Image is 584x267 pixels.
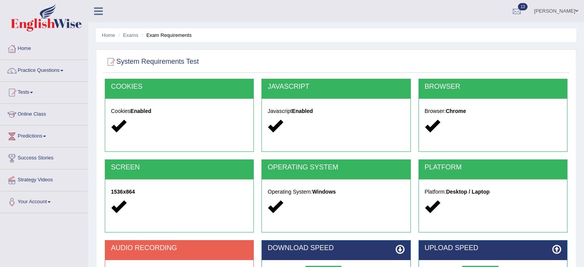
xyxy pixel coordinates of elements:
[0,104,88,123] a: Online Class
[123,32,139,38] a: Exams
[425,83,561,91] h2: BROWSER
[0,60,88,79] a: Practice Questions
[111,108,248,114] h5: Cookies
[268,108,404,114] h5: Javascript
[105,56,199,68] h2: System Requirements Test
[268,244,404,252] h2: DOWNLOAD SPEED
[312,189,336,195] strong: Windows
[0,169,88,189] a: Strategy Videos
[268,83,404,91] h2: JAVASCRIPT
[0,126,88,145] a: Predictions
[111,83,248,91] h2: COOKIES
[111,244,248,252] h2: AUDIO RECORDING
[111,189,135,195] strong: 1536x864
[0,38,88,57] a: Home
[102,32,115,38] a: Home
[131,108,151,114] strong: Enabled
[268,164,404,171] h2: OPERATING SYSTEM
[446,108,466,114] strong: Chrome
[425,244,561,252] h2: UPLOAD SPEED
[425,164,561,171] h2: PLATFORM
[111,164,248,171] h2: SCREEN
[518,3,528,10] span: 13
[0,82,88,101] a: Tests
[292,108,313,114] strong: Enabled
[0,191,88,211] a: Your Account
[425,189,561,195] h5: Platform:
[140,32,192,39] li: Exam Requirements
[0,148,88,167] a: Success Stories
[446,189,490,195] strong: Desktop / Laptop
[425,108,561,114] h5: Browser:
[268,189,404,195] h5: Operating System:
